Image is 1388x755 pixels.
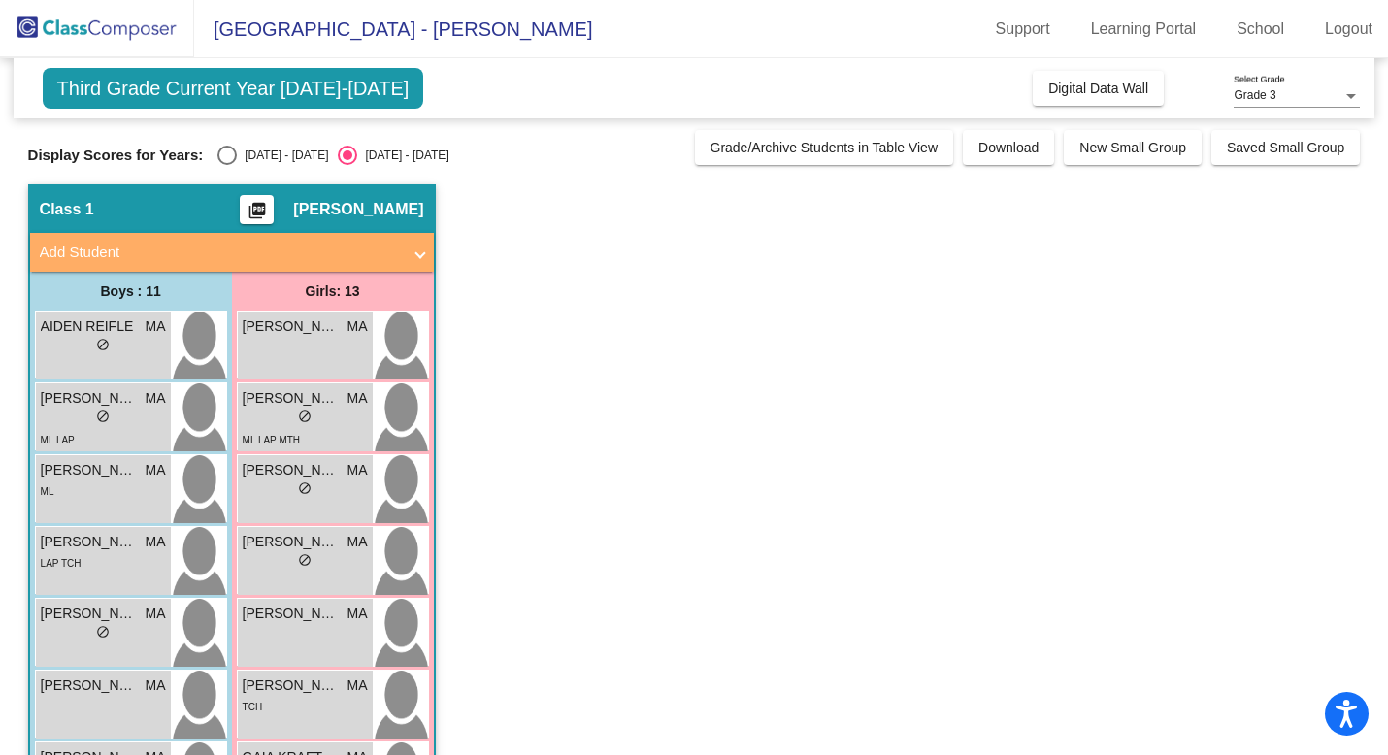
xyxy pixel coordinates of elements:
[243,435,300,445] span: ML LAP MTH
[96,625,110,639] span: do_not_disturb_alt
[41,486,54,497] span: ML
[96,338,110,351] span: do_not_disturb_alt
[298,553,312,567] span: do_not_disturb_alt
[347,460,368,480] span: MA
[243,316,340,337] span: [PERSON_NAME]
[146,532,166,552] span: MA
[30,233,434,272] mat-expansion-panel-header: Add Student
[232,272,434,311] div: Girls: 13
[243,532,340,552] span: [PERSON_NAME]
[28,147,204,164] span: Display Scores for Years:
[1309,14,1388,45] a: Logout
[1234,88,1275,102] span: Grade 3
[347,316,368,337] span: MA
[146,460,166,480] span: MA
[146,675,166,696] span: MA
[347,388,368,409] span: MA
[243,460,340,480] span: [PERSON_NAME]
[41,558,82,569] span: LAP TCH
[978,140,1039,155] span: Download
[243,675,340,696] span: [PERSON_NAME] [PERSON_NAME]
[357,147,448,164] div: [DATE] - [DATE]
[1221,14,1300,45] a: School
[347,532,368,552] span: MA
[1227,140,1344,155] span: Saved Small Group
[41,532,138,552] span: [PERSON_NAME]
[146,604,166,624] span: MA
[40,242,401,264] mat-panel-title: Add Student
[1048,81,1148,96] span: Digital Data Wall
[41,316,138,337] span: AIDEN REIFLE
[30,272,232,311] div: Boys : 11
[347,604,368,624] span: MA
[40,200,94,219] span: Class 1
[237,147,328,164] div: [DATE] - [DATE]
[146,388,166,409] span: MA
[41,675,138,696] span: [PERSON_NAME]
[1211,130,1360,165] button: Saved Small Group
[43,68,424,109] span: Third Grade Current Year [DATE]-[DATE]
[243,388,340,409] span: [PERSON_NAME]
[293,200,423,219] span: [PERSON_NAME]
[963,130,1054,165] button: Download
[1079,140,1186,155] span: New Small Group
[1075,14,1212,45] a: Learning Portal
[243,604,340,624] span: [PERSON_NAME]
[711,140,939,155] span: Grade/Archive Students in Table View
[217,146,448,165] mat-radio-group: Select an option
[41,460,138,480] span: [PERSON_NAME]
[347,675,368,696] span: MA
[243,702,263,712] span: TCH
[41,604,138,624] span: [PERSON_NAME]
[246,201,269,228] mat-icon: picture_as_pdf
[298,410,312,423] span: do_not_disturb_alt
[194,14,592,45] span: [GEOGRAPHIC_DATA] - [PERSON_NAME]
[96,410,110,423] span: do_not_disturb_alt
[1033,71,1164,106] button: Digital Data Wall
[41,388,138,409] span: [PERSON_NAME]
[146,316,166,337] span: MA
[695,130,954,165] button: Grade/Archive Students in Table View
[41,435,75,445] span: ML LAP
[240,195,274,224] button: Print Students Details
[1064,130,1202,165] button: New Small Group
[298,481,312,495] span: do_not_disturb_alt
[980,14,1066,45] a: Support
